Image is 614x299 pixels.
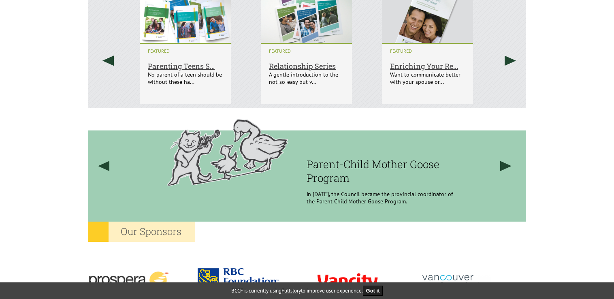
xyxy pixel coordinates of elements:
[148,48,223,54] i: FEATURED
[148,71,223,85] p: No parent of a teen should be without these ha...
[88,222,195,242] h2: Our Sponsors
[198,268,279,296] img: rbc.png
[269,71,344,85] p: A gentle introduction to the not-so-easy but v...
[390,71,465,85] p: Want to communicate better with your spouse or...
[147,108,303,194] img: History Filler Image
[390,44,465,71] a: Enriching Your Re...
[390,48,465,54] i: FEATURED
[269,44,344,71] a: Relationship Series
[307,190,454,205] p: In [DATE], the Council became the provincial coordinator of the Parent Child Mother Goose Program.
[148,44,223,71] a: Parenting Teens S...
[269,48,344,54] i: FEATURED
[307,157,454,185] h3: Parent-Child Mother Goose Program
[281,287,301,294] a: Fullstory
[363,286,383,296] button: Got it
